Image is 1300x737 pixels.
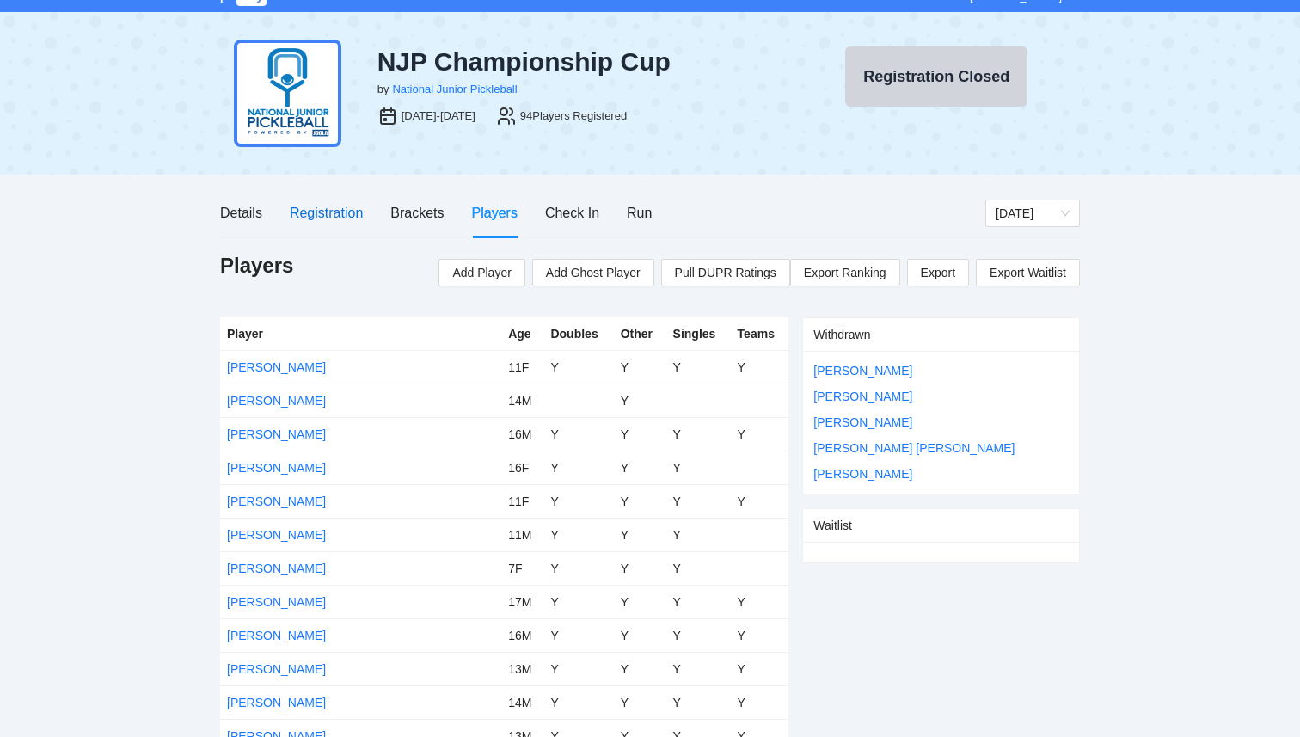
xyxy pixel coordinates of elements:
[813,364,912,378] a: [PERSON_NAME]
[543,417,613,451] td: Y
[666,350,731,384] td: Y
[804,260,886,286] span: Export Ranking
[731,417,789,451] td: Y
[543,350,613,384] td: Y
[731,350,789,384] td: Y
[545,202,599,224] div: Check In
[990,260,1066,286] span: Export Waitlist
[508,324,537,343] div: Age
[731,652,789,685] td: Y
[532,259,654,286] button: Add Ghost Player
[627,202,652,224] div: Run
[501,551,543,585] td: 7F
[614,417,666,451] td: Y
[790,259,900,286] a: Export Ranking
[666,585,731,618] td: Y
[234,40,341,147] img: njp-logo2.png
[614,585,666,618] td: Y
[738,324,782,343] div: Teams
[731,585,789,618] td: Y
[501,451,543,484] td: 16F
[666,685,731,719] td: Y
[661,259,790,286] button: Pull DUPR Ratings
[675,263,776,282] span: Pull DUPR Ratings
[501,618,543,652] td: 16M
[501,484,543,518] td: 11F
[227,324,494,343] div: Player
[845,46,1027,107] button: Registration Closed
[377,46,780,77] div: NJP Championship Cup
[621,324,659,343] div: Other
[614,618,666,652] td: Y
[666,484,731,518] td: Y
[227,696,326,709] a: [PERSON_NAME]
[543,484,613,518] td: Y
[666,652,731,685] td: Y
[614,518,666,551] td: Y
[472,202,518,224] div: Players
[666,451,731,484] td: Y
[614,551,666,585] td: Y
[813,509,1069,542] div: Waitlist
[996,200,1070,226] span: Thursday
[227,562,326,575] a: [PERSON_NAME]
[543,618,613,652] td: Y
[543,585,613,618] td: Y
[813,467,912,481] a: [PERSON_NAME]
[543,652,613,685] td: Y
[501,350,543,384] td: 11F
[614,652,666,685] td: Y
[402,107,475,125] div: [DATE]-[DATE]
[227,662,326,676] a: [PERSON_NAME]
[438,259,524,286] button: Add Player
[813,441,1015,455] a: [PERSON_NAME] [PERSON_NAME]
[614,451,666,484] td: Y
[501,518,543,551] td: 11M
[220,252,293,279] h1: Players
[543,451,613,484] td: Y
[546,263,641,282] span: Add Ghost Player
[614,384,666,417] td: Y
[731,685,789,719] td: Y
[452,263,511,282] span: Add Player
[227,394,326,408] a: [PERSON_NAME]
[907,259,969,286] a: Export
[731,618,789,652] td: Y
[543,518,613,551] td: Y
[666,417,731,451] td: Y
[392,83,517,95] a: National Junior Pickleball
[976,259,1080,286] a: Export Waitlist
[227,494,326,508] a: [PERSON_NAME]
[501,685,543,719] td: 14M
[614,350,666,384] td: Y
[390,202,444,224] div: Brackets
[377,81,389,98] div: by
[614,484,666,518] td: Y
[227,595,326,609] a: [PERSON_NAME]
[543,685,613,719] td: Y
[666,551,731,585] td: Y
[673,324,724,343] div: Singles
[666,618,731,652] td: Y
[501,585,543,618] td: 17M
[813,390,912,403] a: [PERSON_NAME]
[666,518,731,551] td: Y
[501,384,543,417] td: 14M
[520,107,627,125] div: 94 Players Registered
[921,260,955,286] span: Export
[550,324,606,343] div: Doubles
[813,415,912,429] a: [PERSON_NAME]
[501,652,543,685] td: 13M
[731,484,789,518] td: Y
[227,528,326,542] a: [PERSON_NAME]
[614,685,666,719] td: Y
[227,427,326,441] a: [PERSON_NAME]
[543,551,613,585] td: Y
[813,318,1069,351] div: Withdrawn
[227,461,326,475] a: [PERSON_NAME]
[501,417,543,451] td: 16M
[227,629,326,642] a: [PERSON_NAME]
[290,202,363,224] div: Registration
[220,202,262,224] div: Details
[227,360,326,374] a: [PERSON_NAME]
